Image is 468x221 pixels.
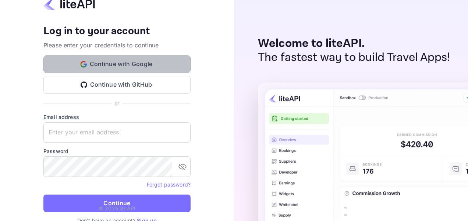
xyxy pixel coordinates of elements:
[147,181,191,188] a: Forget password?
[114,99,119,107] p: or
[175,159,190,174] button: toggle password visibility
[43,55,191,73] button: Continue with Google
[43,113,191,121] label: Email address
[43,41,191,50] p: Please enter your credentials to continue
[99,204,135,212] p: © 2025 liteAPI
[43,195,191,212] button: Continue
[43,147,191,155] label: Password
[147,181,191,188] a: Forget password?
[258,51,450,65] p: The fastest way to build Travel Apps!
[43,76,191,94] button: Continue with GitHub
[43,122,191,143] input: Enter your email address
[43,25,191,38] h4: Log in to your account
[258,37,450,51] p: Welcome to liteAPI.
